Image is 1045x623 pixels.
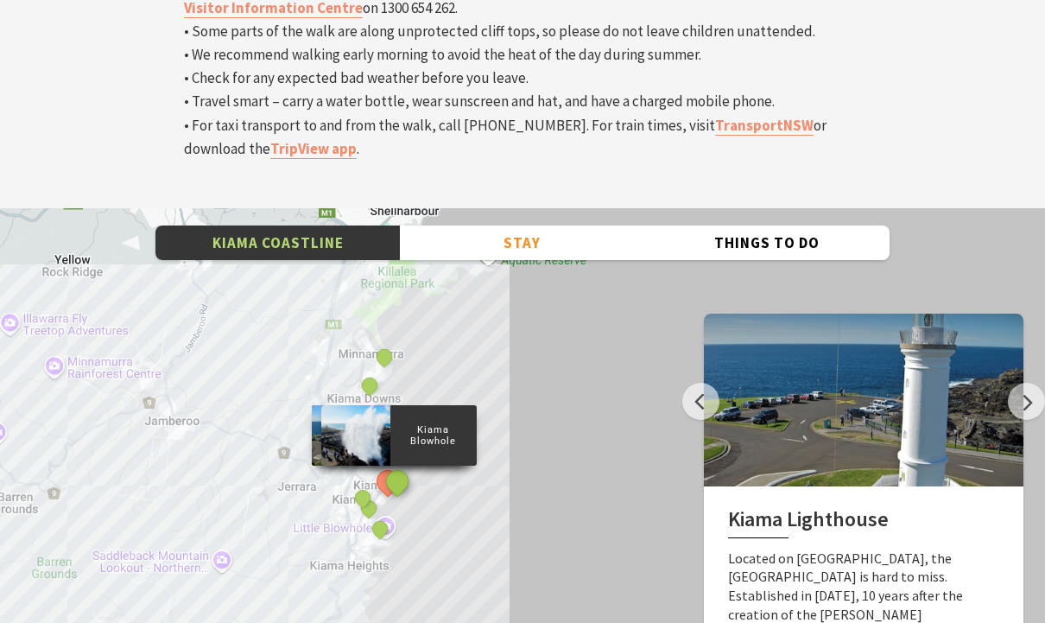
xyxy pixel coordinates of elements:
p: Kiama Blowhole [390,422,477,449]
a: TransportNSW [715,116,814,136]
button: See detail about Minnamurra Whale Watching Platform [374,346,396,368]
button: Stay [400,226,644,261]
button: Next [1008,383,1045,420]
button: Previous [682,383,719,420]
button: See detail about Surf Beach, Kiama [351,486,374,509]
button: See detail about Kiama Blowhole [381,466,413,498]
a: TripView app [270,139,357,159]
button: Things To Do [645,226,890,261]
button: Kiama Coastline [155,226,400,261]
button: See detail about Little Blowhole, Kiama [369,518,391,540]
button: See detail about Jones Beach, Kiama Downs [359,374,382,397]
h2: Kiama Lighthouse [728,507,999,538]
